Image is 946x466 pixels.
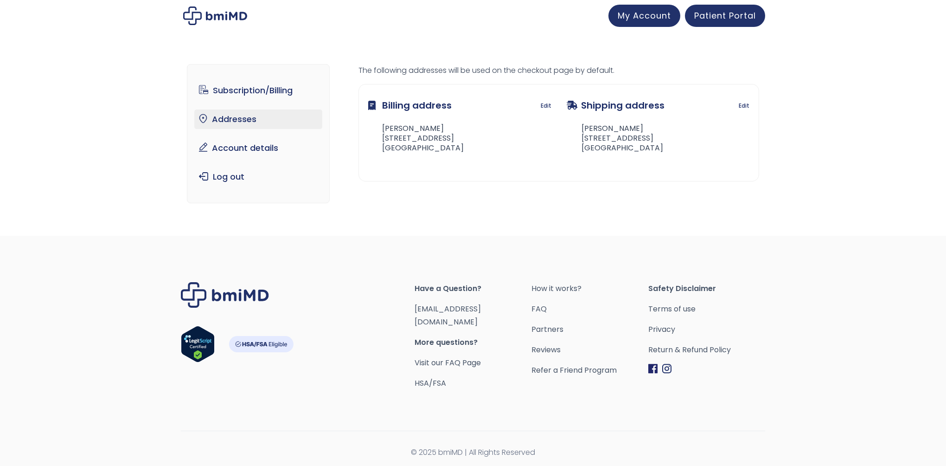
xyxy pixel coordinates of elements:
a: Edit [541,99,551,112]
img: Instagram [662,364,671,374]
img: Facebook [648,364,658,374]
h3: Billing address [368,94,452,117]
a: [EMAIL_ADDRESS][DOMAIN_NAME] [415,304,481,327]
a: Account details [194,138,323,158]
span: My Account [618,10,671,21]
a: Verify LegitScript Approval for www.bmimd.com [181,326,215,367]
a: Reviews [531,343,648,356]
a: Terms of use [648,303,765,316]
address: [PERSON_NAME] [STREET_ADDRESS] [GEOGRAPHIC_DATA] [368,124,464,153]
span: Patient Portal [694,10,756,21]
a: Edit [739,99,749,112]
a: Log out [194,167,323,187]
a: Addresses [194,110,323,129]
a: HSA/FSA [415,378,446,388]
img: Verify Approval for www.bmimd.com [181,326,215,362]
a: Partners [531,323,648,336]
span: More questions? [415,336,531,349]
a: How it works? [531,282,648,295]
img: My account [183,6,247,25]
a: Visit our FAQ Page [415,357,481,368]
h3: Shipping address [567,94,665,117]
span: Have a Question? [415,282,531,295]
address: [PERSON_NAME] [STREET_ADDRESS] [GEOGRAPHIC_DATA] [567,124,663,153]
a: Subscription/Billing [194,81,323,100]
nav: Account pages [187,64,330,203]
a: FAQ [531,303,648,316]
a: Refer a Friend Program [531,364,648,377]
a: Patient Portal [685,5,765,27]
a: Return & Refund Policy [648,343,765,356]
img: Brand Logo [181,282,269,308]
span: © 2025 bmiMD | All Rights Reserved [181,446,765,459]
a: Privacy [648,323,765,336]
img: HSA-FSA [229,336,294,352]
span: Safety Disclaimer [648,282,765,295]
a: My Account [608,5,680,27]
p: The following addresses will be used on the checkout page by default. [358,64,759,77]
